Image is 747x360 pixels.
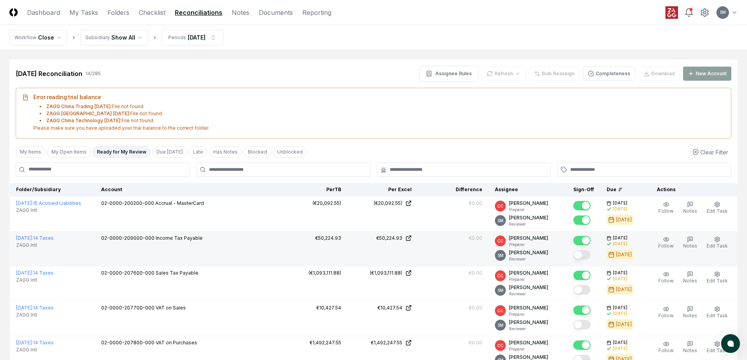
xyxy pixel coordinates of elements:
[16,242,37,249] span: ZAGG Intl
[665,6,678,19] img: ZAGG logo
[705,235,729,251] button: Edit Task
[509,200,548,207] p: [PERSON_NAME]
[509,221,548,227] p: Reviewer
[155,200,204,206] span: Accrual - MasterCard
[705,270,729,286] button: Edit Task
[613,200,627,206] span: [DATE]
[232,8,249,17] a: Notes
[658,347,674,353] span: Follow
[101,186,271,193] div: Account
[509,291,548,297] p: Reviewer
[613,206,627,212] div: [DATE]
[683,278,697,284] span: Notes
[498,218,503,224] span: SM
[47,146,91,158] button: My Open Items
[707,347,728,353] span: Edit Task
[509,214,548,221] p: [PERSON_NAME]
[370,270,402,277] div: (€1,093,111.88)
[683,243,697,249] span: Notes
[707,278,728,284] span: Edit Task
[616,321,632,328] div: [DATE]
[707,313,728,318] span: Edit Task
[469,235,482,242] div: €0.00
[497,273,503,279] span: CC
[616,251,632,258] div: [DATE]
[509,346,548,352] p: Preparer
[40,110,725,117] li: : File not found
[85,34,110,41] div: Subsidiary
[497,203,503,209] span: CC
[689,145,731,159] button: Clear Filter
[16,235,33,241] span: [DATE] :
[354,339,412,346] a: €1,492,247.55
[498,322,503,328] span: SM
[469,304,482,311] div: €0.00
[354,235,412,242] a: €50,224.93
[309,270,341,277] div: (€1,093,111.88)
[509,311,548,317] p: Preparer
[22,94,725,100] h5: Error reading trial balance
[469,200,482,207] div: €0.00
[657,200,675,216] button: Follow
[378,304,402,311] div: €10,427.54
[583,67,635,81] button: Completeness
[16,270,33,276] span: [DATE] :
[716,5,730,20] button: SM
[16,235,54,241] a: [DATE]:14 Taxes
[509,326,548,332] p: Reviewer
[682,270,699,286] button: Notes
[69,8,98,17] a: My Tasks
[15,34,36,41] div: Workflow
[418,183,489,197] th: Difference
[705,200,729,216] button: Edit Task
[682,304,699,321] button: Notes
[489,183,567,197] th: Assignee
[354,270,412,277] a: (€1,093,111.88)
[156,270,198,276] span: Sales Tax Payable
[46,103,111,109] span: ZAGG China Trading [DATE]
[469,339,482,346] div: €0.00
[613,305,627,311] span: [DATE]
[573,320,591,329] button: Mark complete
[168,34,186,41] div: Periods
[16,207,37,214] span: ZAGG Intl
[16,340,33,346] span: [DATE] :
[9,30,223,45] nav: breadcrumb
[613,340,627,346] span: [DATE]
[371,339,402,346] div: €1,492,247.55
[33,124,725,132] p: Please make sure you have uploaded your trial balance to the correct folder.
[310,339,341,346] div: €1,492,247.55
[85,70,101,77] div: 14 / 285
[509,235,548,242] p: [PERSON_NAME]
[498,288,503,293] span: SM
[683,208,697,214] span: Notes
[607,186,638,193] div: Due
[657,304,675,321] button: Follow
[707,243,728,249] span: Edit Task
[469,270,482,277] div: €0.00
[16,200,81,206] a: [DATE]:15 Accrued Liabilities
[573,250,591,260] button: Mark complete
[721,334,740,353] button: atlas-launcher
[244,146,271,158] button: Blocked
[509,277,548,282] p: Preparer
[497,308,503,314] span: CC
[509,249,548,256] p: [PERSON_NAME]
[259,8,293,17] a: Documents
[419,66,478,81] button: Assignee Rules
[498,253,503,259] span: SM
[509,284,548,291] p: [PERSON_NAME]
[162,30,223,45] button: Periods[DATE]
[573,271,591,280] button: Mark complete
[188,33,205,42] div: [DATE]
[16,270,54,276] a: [DATE]:14 Taxes
[573,201,591,210] button: Mark complete
[707,208,728,214] span: Edit Task
[705,339,729,356] button: Edit Task
[156,235,203,241] span: Income Tax Payable
[573,306,591,315] button: Mark complete
[16,200,33,206] span: [DATE] :
[658,243,674,249] span: Follow
[16,69,82,78] div: [DATE] Reconciliation
[509,270,548,277] p: [PERSON_NAME]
